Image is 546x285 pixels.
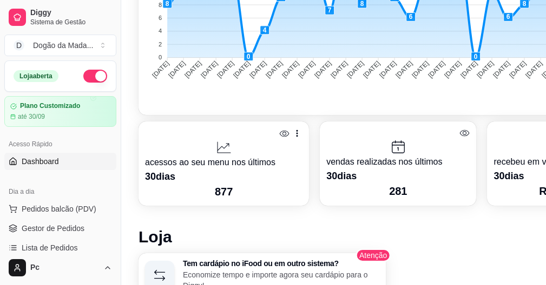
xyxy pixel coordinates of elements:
tspan: [DATE] [394,59,414,79]
span: Dashboard [22,156,59,167]
article: até 30/09 [18,112,45,121]
tspan: [DATE] [280,59,300,79]
tspan: [DATE] [297,59,317,79]
h3: Tem cardápio no iFood ou em outro sistema? [183,260,379,267]
span: Pedidos balcão (PDV) [22,203,96,214]
tspan: [DATE] [345,59,365,79]
p: acessos ao seu menu nos últimos [145,156,302,184]
tspan: [DATE] [459,59,479,79]
span: D [14,40,24,51]
span: Lista de Pedidos [22,242,78,253]
a: Gestor de Pedidos [4,220,116,237]
span: Gestor de Pedidos [22,223,84,234]
tspan: 8 [159,2,162,8]
p: 281 [326,184,470,199]
tspan: [DATE] [150,59,170,79]
tspan: [DATE] [167,59,187,79]
tspan: [DATE] [329,59,349,79]
tspan: 6 [159,15,162,21]
a: DiggySistema de Gestão [4,4,116,30]
button: Select a team [4,35,116,56]
tspan: 4 [159,28,162,34]
tspan: 2 [159,41,162,47]
tspan: [DATE] [199,59,219,79]
tspan: [DATE] [524,59,544,79]
a: Lista de Pedidos [4,239,116,256]
button: Pedidos balcão (PDV) [4,200,116,218]
tspan: [DATE] [378,59,398,79]
p: vendas realizadas nos últimos [326,155,470,184]
tspan: [DATE] [491,59,511,79]
a: Plano Customizadoaté 30/09 [4,96,116,127]
tspan: [DATE] [508,59,528,79]
span: Diggy [30,8,112,18]
tspan: [DATE] [410,59,430,79]
tspan: [DATE] [264,59,284,79]
span: 30 dias [145,171,175,182]
div: Dia a dia [4,183,116,200]
tspan: 0 [159,54,162,60]
div: Acesso Rápido [4,135,116,153]
tspan: [DATE] [475,59,495,79]
article: Plano Customizado [20,102,80,110]
span: 30 dias [494,171,524,181]
tspan: [DATE] [443,59,463,79]
span: 30 dias [326,171,357,181]
span: Atenção [356,249,390,262]
span: Sistema de Gestão [30,18,112,26]
tspan: [DATE] [248,59,268,79]
button: Alterar Status [83,70,107,83]
span: Pc [30,263,99,273]
tspan: [DATE] [426,59,446,79]
div: Dogão da Mada ... [33,40,93,51]
button: Pc [4,255,116,281]
tspan: [DATE] [183,59,203,79]
tspan: [DATE] [215,59,235,79]
tspan: [DATE] [361,59,381,79]
div: Loja aberta [14,70,58,82]
tspan: [DATE] [232,59,252,79]
p: 877 [145,184,302,199]
tspan: [DATE] [313,59,333,79]
a: Dashboard [4,153,116,170]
